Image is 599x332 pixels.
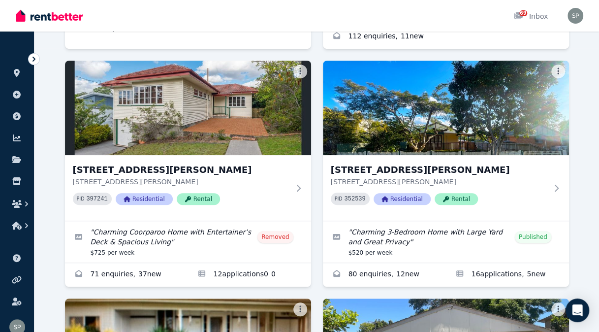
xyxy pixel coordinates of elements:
p: [STREET_ADDRESS][PERSON_NAME] [73,177,289,187]
a: 24 Southampton Rd, Ellen Grove[STREET_ADDRESS][PERSON_NAME][STREET_ADDRESS][PERSON_NAME]PID 35253... [323,61,569,221]
span: Rental [177,193,220,205]
a: Enquiries for 24 Southampton Rd, Ellen Grove [323,263,446,287]
small: PID [77,196,85,201]
img: 24 Southampton Rd, Ellen Grove [323,61,569,155]
a: Enquiries for 8/2 Carl Street, Woolloongabba [323,25,569,49]
img: RentBetter [16,8,83,23]
div: Open Intercom Messenger [566,299,589,322]
code: 352539 [344,196,365,202]
a: 21 Walker St, Coorparoo[STREET_ADDRESS][PERSON_NAME][STREET_ADDRESS][PERSON_NAME]PID 397241Reside... [65,61,311,221]
a: Applications for 24 Southampton Rd, Ellen Grove [446,263,569,287]
button: More options [293,65,307,78]
code: 397241 [86,196,107,202]
span: 69 [519,10,527,16]
a: Applications for 21 Walker St, Coorparoo [188,263,311,287]
button: More options [293,302,307,316]
button: More options [551,65,565,78]
span: Residential [374,193,431,205]
small: PID [335,196,343,201]
img: 21 Walker St, Coorparoo [65,61,311,155]
div: Inbox [513,11,548,21]
p: [STREET_ADDRESS][PERSON_NAME] [331,177,547,187]
a: Edit listing: Charming Coorparoo Home with Entertainer’s Deck & Spacious Living [65,221,311,263]
h3: [STREET_ADDRESS][PERSON_NAME] [331,163,547,177]
a: Edit listing: Charming 3-Bedroom Home with Large Yard and Great Privacy [323,221,569,263]
img: Steven Purcell [567,8,583,24]
span: Rental [435,193,478,205]
button: More options [551,302,565,316]
a: Enquiries for 21 Walker St, Coorparoo [65,263,188,287]
span: Residential [116,193,173,205]
h3: [STREET_ADDRESS][PERSON_NAME] [73,163,289,177]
